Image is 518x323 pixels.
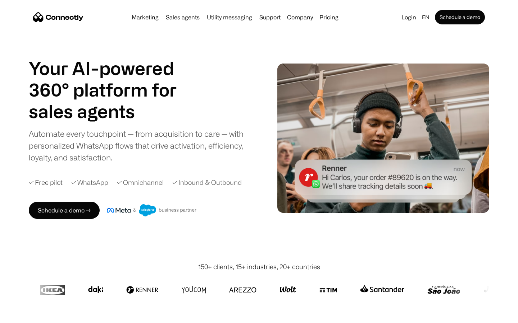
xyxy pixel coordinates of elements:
[399,12,419,22] a: Login
[107,204,197,216] img: Meta and Salesforce business partner badge.
[198,262,320,272] div: 150+ clients, 15+ industries, 20+ countries
[71,178,108,187] div: ✓ WhatsApp
[117,178,164,187] div: ✓ Omnichannel
[14,310,43,320] ul: Language list
[287,12,313,22] div: Company
[29,202,100,219] a: Schedule a demo →
[204,14,255,20] a: Utility messaging
[172,178,242,187] div: ✓ Inbound & Outbound
[7,310,43,320] aside: Language selected: English
[129,14,162,20] a: Marketing
[29,57,194,100] h1: Your AI-powered 360° platform for
[29,178,63,187] div: ✓ Free pilot
[163,14,203,20] a: Sales agents
[435,10,485,24] a: Schedule a demo
[29,100,194,122] h1: sales agents
[256,14,283,20] a: Support
[422,12,429,22] div: en
[317,14,341,20] a: Pricing
[29,128,255,163] div: Automate every touchpoint — from acquisition to care — with personalized WhatsApp flows that driv...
